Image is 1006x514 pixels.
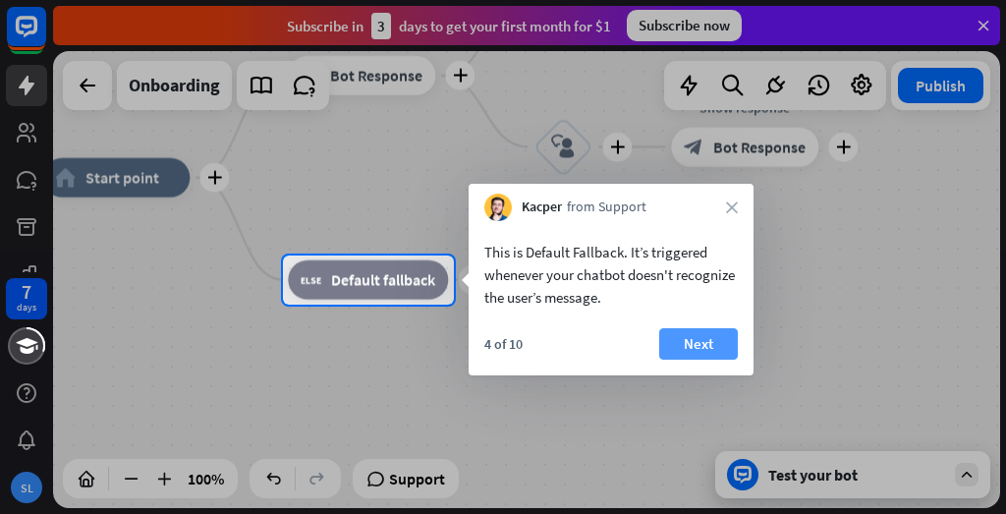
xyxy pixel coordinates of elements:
i: block_fallback [301,270,321,290]
span: Kacper [522,198,562,217]
button: Next [659,328,738,360]
span: Default fallback [331,270,435,290]
i: close [726,201,738,213]
button: Open LiveChat chat widget [16,8,75,67]
span: from Support [567,198,646,217]
div: This is Default Fallback. It’s triggered whenever your chatbot doesn't recognize the user’s message. [484,241,738,309]
div: 4 of 10 [484,335,523,353]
